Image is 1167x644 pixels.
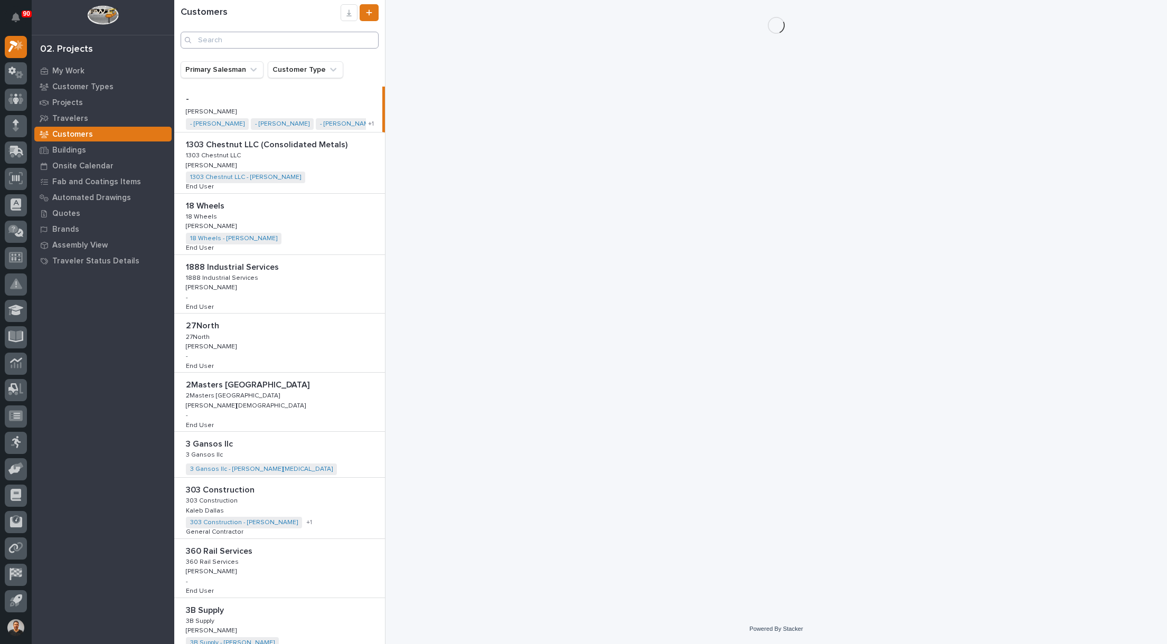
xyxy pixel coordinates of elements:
[186,437,235,449] p: 3 Gansos llc
[186,211,219,221] p: 18 Wheels
[186,378,312,390] p: 2Masters [GEOGRAPHIC_DATA]
[190,120,244,128] a: - [PERSON_NAME]
[174,478,385,539] a: 303 Construction303 Construction 303 Construction303 Construction Kaleb DallasKaleb Dallas 303 Co...
[174,314,385,373] a: 27North27North 27North27North [PERSON_NAME][PERSON_NAME] -End UserEnd User
[174,255,385,314] a: 1888 Industrial Services1888 Industrial Services 1888 Industrial Services1888 Industrial Services...
[186,138,350,150] p: 1303 Chestnut LLC (Consolidated Metals)
[32,142,174,158] a: Buildings
[368,121,374,127] span: + 1
[32,205,174,221] a: Quotes
[87,5,118,25] img: Workspace Logo
[186,495,240,505] p: 303 Construction
[186,625,239,634] p: [PERSON_NAME]
[306,519,312,526] span: + 1
[52,114,88,124] p: Travelers
[32,190,174,205] a: Automated Drawings
[186,615,217,625] p: 3B Supply
[52,98,83,108] p: Projects
[174,539,385,598] a: 360 Rail Services360 Rail Services 360 Rail Services360 Rail Services [PERSON_NAME][PERSON_NAME] ...
[40,44,93,55] div: 02. Projects
[174,194,385,255] a: 18 Wheels18 Wheels 18 Wheels18 Wheels [PERSON_NAME][PERSON_NAME] 18 Wheels - [PERSON_NAME] End Us...
[186,272,260,282] p: 1888 Industrial Services
[174,87,385,132] a: -- [PERSON_NAME][PERSON_NAME] - [PERSON_NAME] - [PERSON_NAME] - [PERSON_NAME] +1
[32,158,174,174] a: Onsite Calendar
[52,162,114,171] p: Onsite Calendar
[52,130,93,139] p: Customers
[13,13,27,30] div: Notifications90
[32,79,174,94] a: Customer Types
[186,242,216,252] p: End User
[181,32,379,49] input: Search
[190,466,333,473] a: 3 Gansos llc - [PERSON_NAME][MEDICAL_DATA]
[186,603,226,615] p: 3B Supply
[186,483,257,495] p: 303 Construction
[5,617,27,639] button: users-avatar
[186,390,282,400] p: 2Masters [GEOGRAPHIC_DATA]
[186,199,227,211] p: 18 Wheels
[186,221,239,230] p: [PERSON_NAME]
[186,556,241,566] p: 360 Rail Services
[23,10,30,17] p: 90
[186,412,188,419] p: -
[32,237,174,253] a: Assembly View
[186,578,188,585] p: -
[186,544,255,556] p: 360 Rail Services
[186,294,188,301] p: -
[186,106,239,116] p: [PERSON_NAME]
[186,260,281,272] p: 1888 Industrial Services
[186,505,226,515] p: Kaleb Dallas
[190,235,277,242] a: 18 Wheels - [PERSON_NAME]
[186,566,239,575] p: [PERSON_NAME]
[320,120,374,128] a: - [PERSON_NAME]
[186,282,239,291] p: [PERSON_NAME]
[268,61,343,78] button: Customer Type
[186,332,212,341] p: 27North
[186,420,216,429] p: End User
[52,241,108,250] p: Assembly View
[52,209,80,219] p: Quotes
[186,341,239,351] p: [PERSON_NAME]
[52,257,139,266] p: Traveler Status Details
[186,181,216,191] p: End User
[186,92,191,104] p: -
[32,94,174,110] a: Projects
[32,126,174,142] a: Customers
[186,319,221,331] p: 27North
[52,225,79,234] p: Brands
[52,146,86,155] p: Buildings
[190,519,298,526] a: 303 Construction - [PERSON_NAME]
[190,174,301,181] a: 1303 Chestnut LLC - [PERSON_NAME]
[174,132,385,194] a: 1303 Chestnut LLC (Consolidated Metals)1303 Chestnut LLC (Consolidated Metals) 1303 Chestnut LLC1...
[181,7,341,18] h1: Customers
[186,400,308,410] p: [PERSON_NAME][DEMOGRAPHIC_DATA]
[186,361,216,370] p: End User
[186,160,239,169] p: [PERSON_NAME]
[186,353,188,360] p: -
[32,63,174,79] a: My Work
[32,253,174,269] a: Traveler Status Details
[32,221,174,237] a: Brands
[52,193,131,203] p: Automated Drawings
[186,585,216,595] p: End User
[749,626,803,632] a: Powered By Stacker
[174,373,385,432] a: 2Masters [GEOGRAPHIC_DATA]2Masters [GEOGRAPHIC_DATA] 2Masters [GEOGRAPHIC_DATA]2Masters [GEOGRAPH...
[186,150,243,159] p: 1303 Chestnut LLC
[255,120,309,128] a: - [PERSON_NAME]
[181,61,263,78] button: Primary Salesman
[186,449,225,459] p: 3 Gansos llc
[186,301,216,311] p: End User
[174,432,385,478] a: 3 Gansos llc3 Gansos llc 3 Gansos llc3 Gansos llc 3 Gansos llc - [PERSON_NAME][MEDICAL_DATA]
[52,177,141,187] p: Fab and Coatings Items
[32,110,174,126] a: Travelers
[32,174,174,190] a: Fab and Coatings Items
[5,6,27,29] button: Notifications
[52,82,114,92] p: Customer Types
[52,67,84,76] p: My Work
[186,526,246,536] p: General Contractor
